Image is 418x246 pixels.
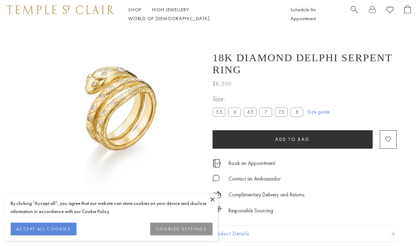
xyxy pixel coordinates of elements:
img: icon_appointment.svg [213,159,221,167]
button: COOKIES SETTINGS [150,223,213,235]
a: Size guide [307,108,329,115]
a: Open Shopping Bag [404,5,411,23]
button: Add to bag [213,130,373,149]
label: 8 [290,108,303,116]
h1: 18K Diamond Delphi Serpent Ring [213,52,397,76]
a: World of [DEMOGRAPHIC_DATA]World of [DEMOGRAPHIC_DATA] [128,15,209,22]
a: ShopShop [128,6,141,13]
div: Responsible Sourcing [228,206,273,215]
div: Contact an Ambassador [228,175,281,183]
span: $8,500 [213,79,232,88]
img: R31835-SERPENT [35,28,202,195]
img: Temple St. Clair [7,5,114,14]
a: Search [351,5,358,23]
span: Size: [213,93,306,105]
label: 5.5 [213,108,225,116]
button: ACCEPT ALL COOKIES [11,223,77,235]
nav: Main navigation [128,5,275,23]
a: Schedule An Appointment [290,6,316,22]
label: 6 [228,108,241,116]
iframe: Gorgias live chat messenger [383,213,411,239]
button: Product Details [213,226,397,242]
div: By clicking “Accept all”, you agree that our website can store cookies on your device and disclos... [11,199,213,216]
span: Add to bag [275,136,310,142]
p: Complimentary Delivery and Returns [228,190,304,199]
a: High JewelleryHigh Jewellery [152,6,189,13]
a: View Wishlist [386,5,394,16]
label: 7 [259,108,272,116]
img: MessageIcon-01_2.svg [213,175,220,182]
a: Book an Appointment [228,159,275,167]
img: icon_delivery.svg [213,190,221,199]
label: 6.5 [244,108,256,116]
label: 7.5 [275,108,288,116]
